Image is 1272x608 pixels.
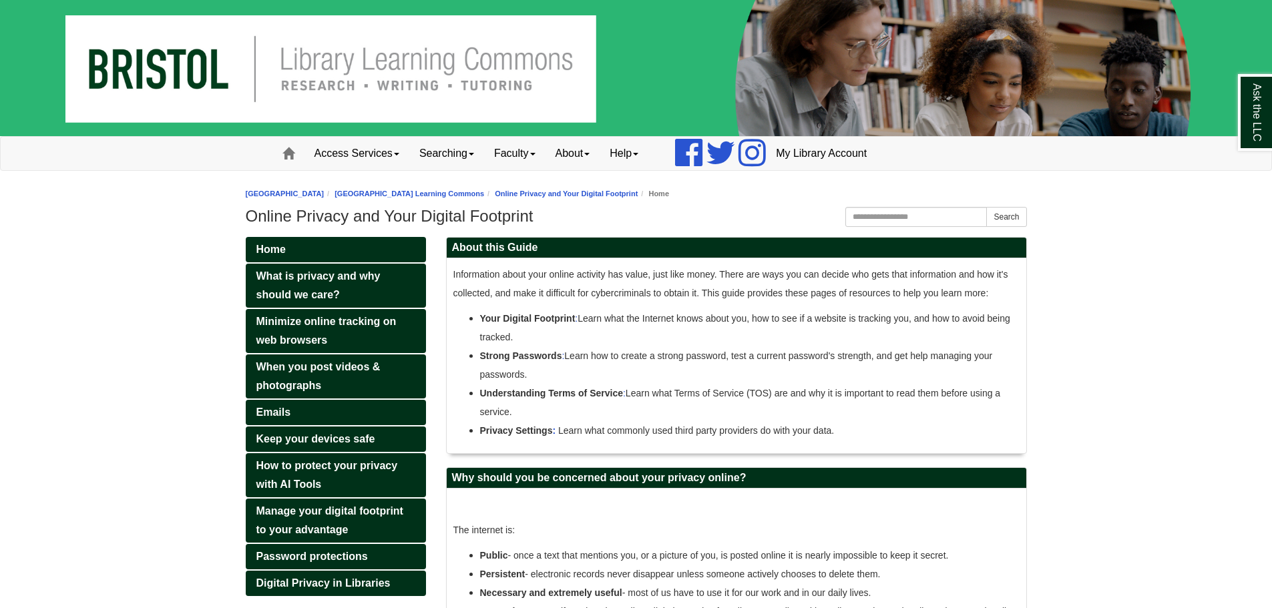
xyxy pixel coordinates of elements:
a: Manage your digital footprint to your advantage [246,499,426,543]
a: Emails [246,400,426,425]
span: Digital Privacy in Libraries [256,577,391,589]
button: Search [986,207,1026,227]
span: Emails [256,406,291,418]
h2: About this Guide [447,238,1026,258]
span: The internet is: [453,525,515,535]
a: What is privacy and why should we care? [246,264,426,308]
a: : [575,313,578,324]
strong: Your Digital Footprint [480,313,576,324]
span: Keep your devices safe [256,433,375,444]
span: Public [480,550,508,561]
strong: Privacy Settings [480,425,559,436]
span: Learn how to create a strong password, test a current password's strength, and get help managing ... [480,350,993,380]
span: - once a text that mentions you, or a picture of you, is posted online it is nearly impossible to... [480,550,949,561]
a: : [562,350,564,361]
span: Password protections [256,551,368,562]
span: How to protect your privacy with AI Tools [256,460,398,490]
span: - electronic records never disappear unless someone actively chooses to delete them. [480,569,881,579]
span: Persistent [480,569,525,579]
span: Learn what commonly used third party providers do with your data. [480,425,835,436]
span: What is privacy and why should we care? [256,270,381,300]
a: Password protections [246,544,426,569]
strong: Strong Passwords [480,350,562,361]
a: Access Services [304,137,409,170]
span: Minimize online tracking on web browsers [256,316,397,346]
span: Necessary and extremely useful [480,587,622,598]
a: Digital Privacy in Libraries [246,571,426,596]
a: About [546,137,600,170]
a: Keep your devices safe [246,426,426,452]
a: When you post videos & photographs [246,354,426,398]
h1: Online Privacy and Your Digital Footprint [246,207,1027,226]
a: Searching [409,137,484,170]
nav: breadcrumb [246,188,1027,200]
span: Information about your online activity has value, just like money. There are ways you can decide ... [453,269,1008,298]
strong: Understanding Terms of Service [480,388,623,398]
a: [GEOGRAPHIC_DATA] [246,190,325,198]
h2: Why should you be concerned about your privacy online? [447,468,1026,489]
span: When you post videos & photographs [256,361,381,391]
span: Learn what Terms of Service (TOS) are and why it is important to read them before using a service. [480,388,1001,417]
a: [GEOGRAPHIC_DATA] Learning Commons [335,190,484,198]
span: Manage your digital footprint to your advantage [256,505,403,535]
a: Minimize online tracking on web browsers [246,309,426,353]
li: Home [638,188,669,200]
a: How to protect your privacy with AI Tools [246,453,426,497]
a: My Library Account [766,137,877,170]
a: Help [600,137,648,170]
a: : [552,425,556,436]
span: Home [256,244,286,255]
span: Learn what the Internet knows about you, how to see if a website is tracking you, and how to avoi... [480,313,1010,342]
a: : [623,388,626,398]
a: Faculty [484,137,546,170]
a: Home [246,237,426,262]
span: - most of us have to use it for our work and in our daily lives. [480,587,871,598]
a: Online Privacy and Your Digital Footprint [495,190,638,198]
